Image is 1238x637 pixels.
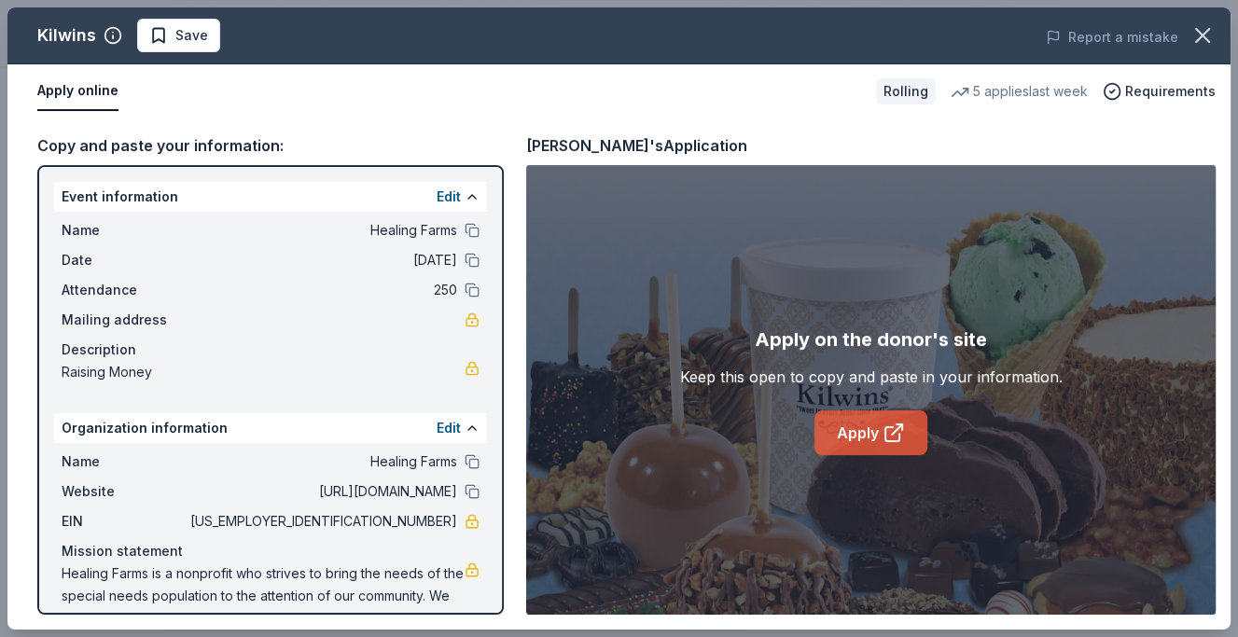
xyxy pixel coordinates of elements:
span: Requirements [1125,80,1216,103]
button: Edit [437,417,461,439]
div: [PERSON_NAME]'s Application [526,133,747,158]
a: Apply [814,410,927,455]
span: Mailing address [62,309,187,331]
span: Name [62,450,187,473]
span: EIN [62,510,187,533]
div: Organization information [54,413,487,443]
span: Healing Farms [187,219,457,242]
span: Healing Farms is a nonprofit who strives to bring the needs of the special needs population to th... [62,562,465,630]
span: Website [62,480,187,503]
div: Keep this open to copy and paste in your information. [680,366,1063,388]
button: Apply online [37,72,118,111]
span: Raising Money [62,361,465,383]
span: Attendance [62,279,187,301]
button: Report a mistake [1046,26,1178,48]
span: [URL][DOMAIN_NAME] [187,480,457,503]
div: Apply on the donor's site [755,325,987,354]
div: Kilwins [37,21,96,50]
span: Save [175,24,208,47]
button: Save [137,19,220,52]
div: Mission statement [62,540,480,562]
span: Name [62,219,187,242]
span: 250 [187,279,457,301]
span: [DATE] [187,249,457,271]
button: Requirements [1103,80,1216,103]
span: [US_EMPLOYER_IDENTIFICATION_NUMBER] [187,510,457,533]
div: Description [62,339,480,361]
div: Rolling [876,78,936,104]
div: Copy and paste your information: [37,133,504,158]
span: Healing Farms [187,450,457,473]
div: Event information [54,182,487,212]
span: Date [62,249,187,271]
button: Edit [437,186,461,208]
div: 5 applies last week [951,80,1088,103]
